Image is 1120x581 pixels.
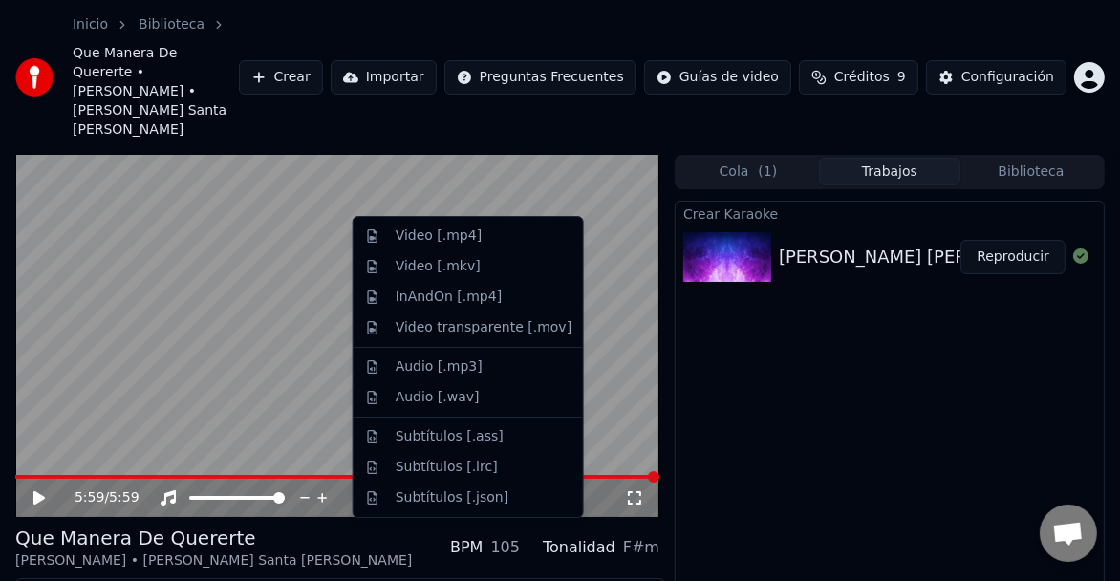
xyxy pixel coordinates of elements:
[961,68,1054,87] div: Configuración
[644,60,791,95] button: Guías de video
[676,202,1104,225] div: Crear Karaoke
[396,288,503,307] div: InAndOn [.mp4]
[678,158,819,185] button: Cola
[623,536,659,559] div: F#m
[239,60,323,95] button: Crear
[396,257,481,276] div: Video [.mkv]
[490,536,520,559] div: 105
[960,158,1102,185] button: Biblioteca
[73,44,239,140] span: Que Manera De Quererte • [PERSON_NAME] • [PERSON_NAME] Santa [PERSON_NAME]
[15,58,54,97] img: youka
[75,488,120,507] div: /
[331,60,437,95] button: Importar
[960,240,1066,274] button: Reproducir
[75,488,104,507] span: 5:59
[15,551,412,570] div: [PERSON_NAME] • [PERSON_NAME] Santa [PERSON_NAME]
[396,226,482,246] div: Video [.mp4]
[926,60,1066,95] button: Configuración
[396,488,509,507] div: Subtítulos [.json]
[396,388,480,407] div: Audio [.wav]
[15,525,412,551] div: Que Manera De Quererte
[819,158,960,185] button: Trabajos
[139,15,205,34] a: Biblioteca
[109,488,139,507] span: 5:59
[73,15,239,140] nav: breadcrumb
[444,60,636,95] button: Preguntas Frecuentes
[73,15,108,34] a: Inicio
[834,68,890,87] span: Créditos
[396,318,571,337] div: Video transparente [.mov]
[799,60,918,95] button: Créditos9
[897,68,906,87] span: 9
[1040,505,1097,562] div: Chat abierto
[396,458,498,477] div: Subtítulos [.lrc]
[396,427,504,446] div: Subtítulos [.ass]
[758,162,777,182] span: ( 1 )
[450,536,483,559] div: BPM
[543,536,615,559] div: Tonalidad
[396,357,483,377] div: Audio [.mp3]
